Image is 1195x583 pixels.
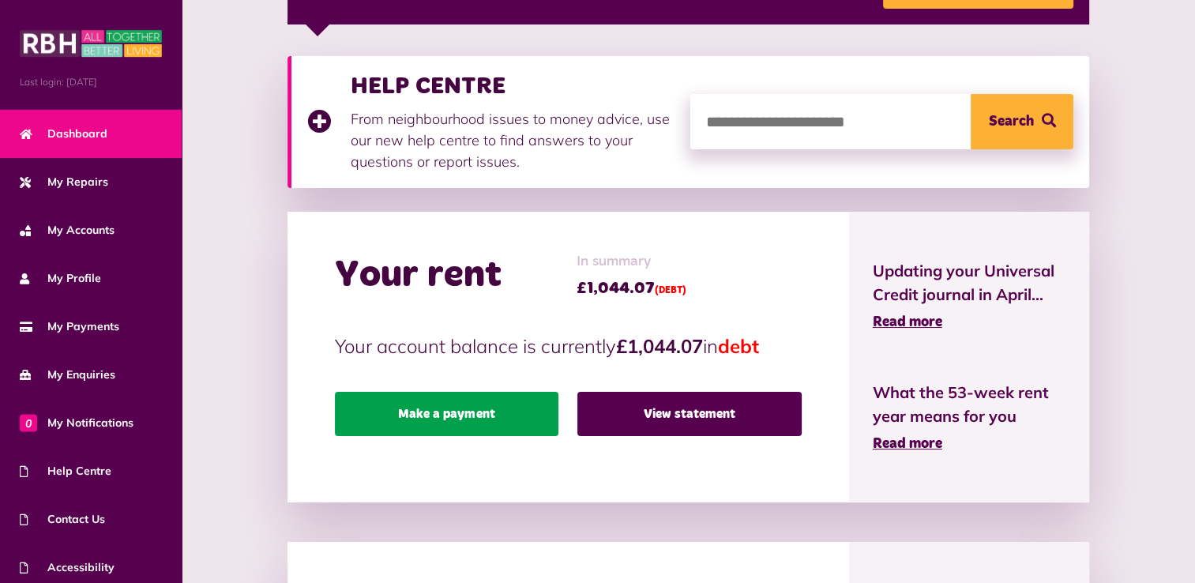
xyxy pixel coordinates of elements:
[20,415,133,431] span: My Notifications
[351,108,675,172] p: From neighbourhood issues to money advice, use our new help centre to find answers to your questi...
[873,381,1066,455] a: What the 53-week rent year means for you Read more
[20,222,115,239] span: My Accounts
[20,511,105,528] span: Contact Us
[20,174,108,190] span: My Repairs
[20,28,162,59] img: MyRBH
[577,392,802,436] a: View statement
[873,381,1066,428] span: What the 53-week rent year means for you
[655,286,686,295] span: (DEBT)
[873,259,1066,333] a: Updating your Universal Credit journal in April... Read more
[20,559,115,576] span: Accessibility
[873,259,1066,307] span: Updating your Universal Credit journal in April...
[20,75,162,89] span: Last login: [DATE]
[20,270,101,287] span: My Profile
[20,414,37,431] span: 0
[20,463,111,480] span: Help Centre
[577,276,686,300] span: £1,044.07
[718,334,759,358] span: debt
[20,126,107,142] span: Dashboard
[577,251,686,273] span: In summary
[971,94,1073,149] button: Search
[335,332,802,360] p: Your account balance is currently in
[20,318,119,335] span: My Payments
[873,315,942,329] span: Read more
[335,392,559,436] a: Make a payment
[335,253,502,299] h2: Your rent
[616,334,703,358] strong: £1,044.07
[351,72,675,100] h3: HELP CENTRE
[989,94,1034,149] span: Search
[20,367,115,383] span: My Enquiries
[873,437,942,451] span: Read more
